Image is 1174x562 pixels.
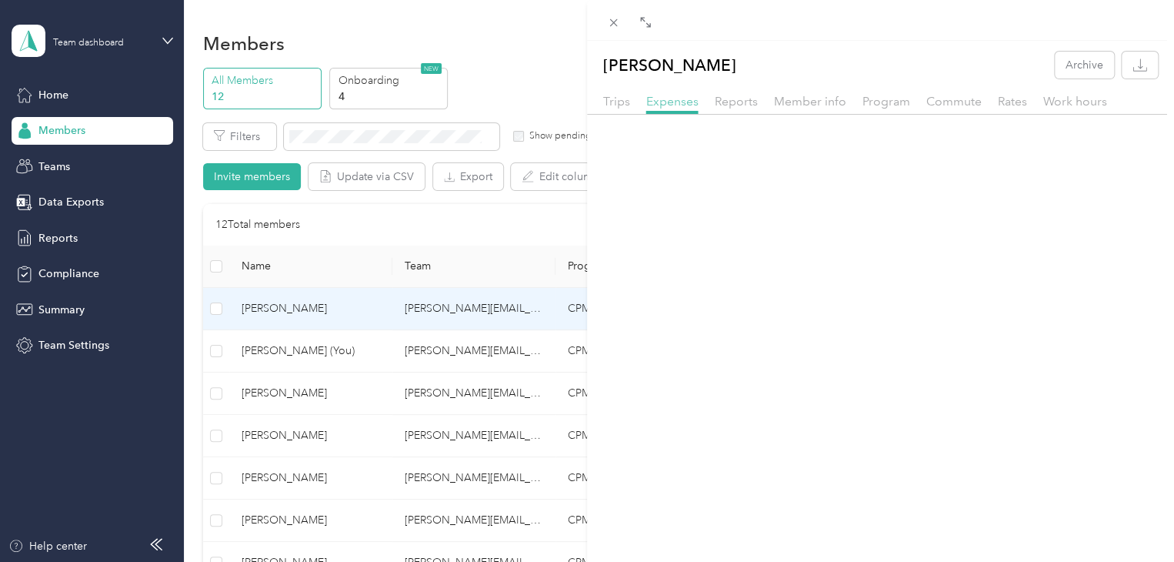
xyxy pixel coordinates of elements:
p: [PERSON_NAME] [603,52,736,79]
span: Rates [998,94,1027,109]
iframe: Everlance-gr Chat Button Frame [1088,476,1174,562]
span: Program [862,94,910,109]
span: Work hours [1043,94,1107,109]
button: Archive [1055,52,1114,79]
span: Reports [715,94,758,109]
span: Expenses [646,94,699,109]
span: Trips [603,94,630,109]
span: Member info [774,94,846,109]
span: Commute [926,94,982,109]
